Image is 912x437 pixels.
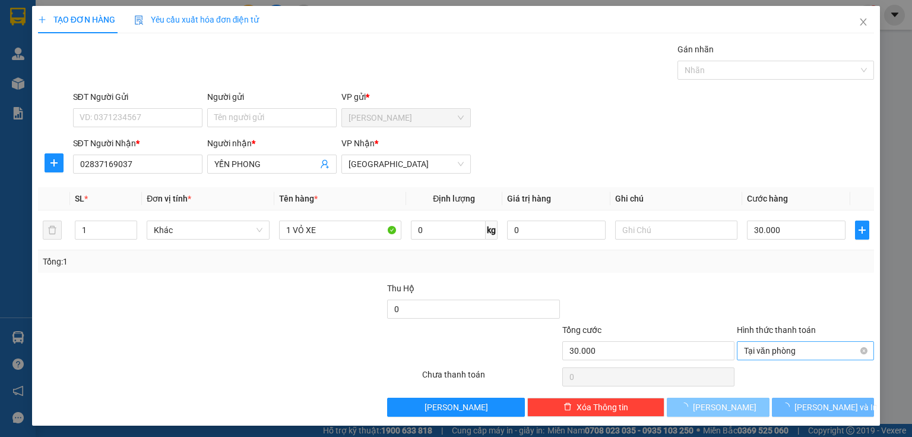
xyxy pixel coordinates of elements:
div: Chưa thanh toán [421,368,560,389]
span: Đơn vị tính [147,194,191,203]
div: Người gửi [207,90,337,103]
span: Cước hàng [747,194,788,203]
input: 0 [507,221,606,240]
span: [PERSON_NAME] và In [794,401,878,414]
span: user-add [320,159,330,169]
div: SĐT Người Nhận [73,137,202,150]
button: Close [847,6,880,39]
span: Thu Hộ [387,284,414,293]
span: loading [781,403,794,411]
img: icon [134,15,144,25]
th: Ghi chú [610,187,742,210]
button: plus [45,153,64,172]
span: plus [856,225,869,235]
div: SĐT Người Gửi [73,90,202,103]
span: close-circle [860,347,867,354]
span: SL [75,194,84,203]
button: [PERSON_NAME] [387,398,524,417]
span: [PERSON_NAME] [425,401,488,414]
span: Tổng cước [562,325,601,335]
span: kg [486,221,498,240]
span: VP Nhận [341,139,375,148]
span: Phan Rang [349,109,464,127]
span: Xóa Thông tin [577,401,628,414]
span: Yêu cầu xuất hóa đơn điện tử [134,15,259,24]
span: plus [45,158,63,168]
span: Sài Gòn [349,155,464,173]
span: Tên hàng [279,194,318,203]
div: VP gửi [341,90,471,103]
button: plus [855,221,869,240]
span: Định lượng [433,194,475,203]
span: plus [38,15,46,24]
button: delete [43,221,62,240]
label: Gán nhãn [677,45,714,54]
button: [PERSON_NAME] [667,398,769,417]
input: Ghi Chú [615,221,737,240]
span: TẠO ĐƠN HÀNG [38,15,115,24]
span: loading [680,403,693,411]
div: Tổng: 1 [43,255,353,268]
span: delete [563,403,572,412]
label: Hình thức thanh toán [737,325,816,335]
input: VD: Bàn, Ghế [279,221,401,240]
span: Khác [154,221,262,239]
button: deleteXóa Thông tin [527,398,664,417]
span: Giá trị hàng [507,194,551,203]
span: Tại văn phòng [744,342,867,360]
button: [PERSON_NAME] và In [772,398,875,417]
span: [PERSON_NAME] [693,401,756,414]
span: close [859,17,868,27]
div: Người nhận [207,137,337,150]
